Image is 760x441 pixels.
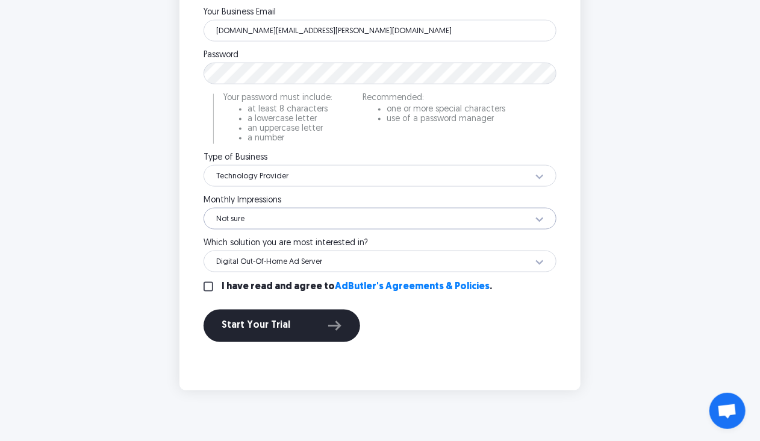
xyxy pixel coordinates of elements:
p: Your password must include: [223,94,332,102]
label: Password [204,51,556,60]
label: Which solution you are most interested in? [204,239,556,248]
li: one or more special characters [387,105,505,114]
a: AdButler's Agreements & Policies [335,282,490,292]
label: Monthly Impressions [204,196,556,205]
button: Start Your Trial [204,310,360,342]
label: Type of Business [204,154,556,162]
li: use of a password manager [387,115,505,124]
li: a number [248,134,332,143]
label: Your Business Email [204,8,556,17]
li: an uppercase letter [248,125,332,133]
p: Recommended: [363,94,505,102]
div: Open chat [709,393,746,429]
div: Start Your Trial [222,318,342,334]
li: at least 8 characters [248,105,332,114]
li: a lowercase letter [248,115,332,124]
label: I have read and agree to . [222,282,492,292]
